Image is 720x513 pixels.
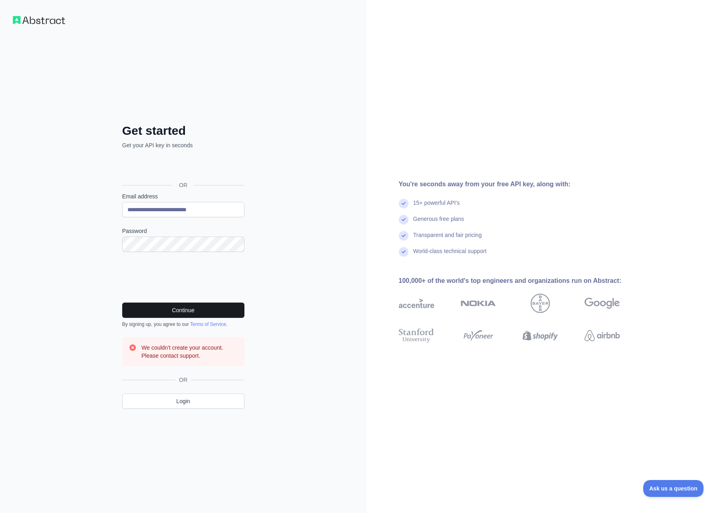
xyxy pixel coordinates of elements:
[122,141,244,149] p: Get your API key in seconds
[413,215,464,231] div: Generous free plans
[399,231,408,241] img: check mark
[585,327,620,344] img: airbnb
[585,294,620,313] img: google
[122,394,244,409] a: Login
[643,480,704,497] iframe: Toggle Customer Support
[122,227,244,235] label: Password
[461,294,496,313] img: nokia
[172,181,194,189] span: OR
[399,247,408,257] img: check mark
[190,321,226,327] a: Terms of Service
[399,276,646,286] div: 100,000+ of the world's top engineers and organizations run on Abstract:
[399,199,408,208] img: check mark
[523,327,558,344] img: shopify
[118,158,247,176] iframe: Sign in with Google Button
[399,294,434,313] img: accenture
[531,294,550,313] img: bayer
[413,199,460,215] div: 15+ powerful API's
[122,124,244,138] h2: Get started
[413,247,487,263] div: World-class technical support
[399,179,646,189] div: You're seconds away from your free API key, along with:
[176,376,191,384] span: OR
[122,192,244,200] label: Email address
[122,262,244,293] iframe: reCAPTCHA
[142,344,238,360] h3: We couldn't create your account. Please contact support.
[399,327,434,344] img: stanford university
[122,303,244,318] button: Continue
[13,16,65,24] img: Workflow
[122,321,244,328] div: By signing up, you agree to our .
[461,327,496,344] img: payoneer
[399,215,408,225] img: check mark
[413,231,482,247] div: Transparent and fair pricing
